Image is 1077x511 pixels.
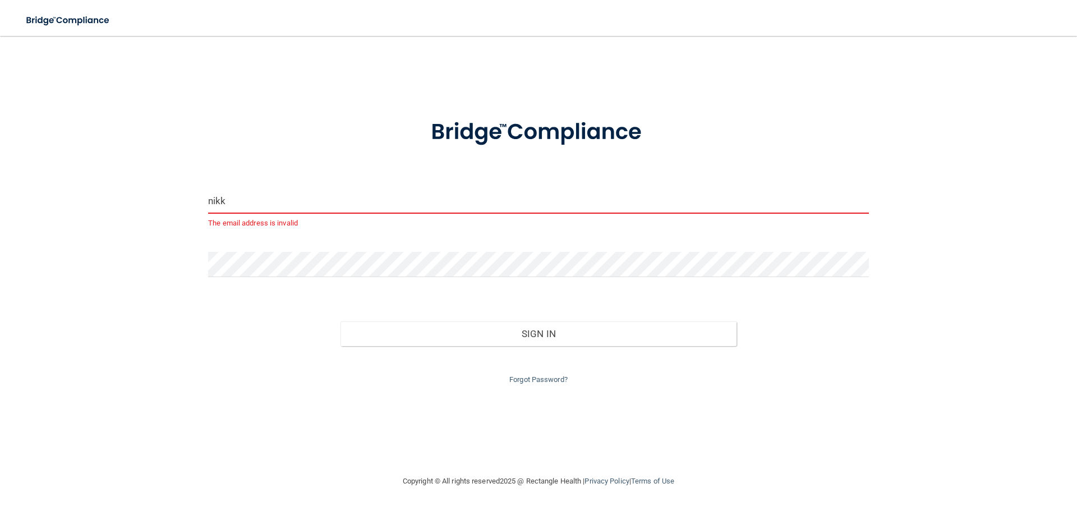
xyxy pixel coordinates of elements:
a: Forgot Password? [509,375,568,384]
div: Copyright © All rights reserved 2025 @ Rectangle Health | | [334,463,743,499]
a: Terms of Use [631,477,674,485]
a: Privacy Policy [584,477,629,485]
p: The email address is invalid [208,217,869,230]
input: Email [208,188,869,214]
iframe: Drift Widget Chat Controller [883,431,1064,476]
img: bridge_compliance_login_screen.278c3ca4.svg [17,9,120,32]
img: bridge_compliance_login_screen.278c3ca4.svg [408,103,669,162]
button: Sign In [340,321,737,346]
